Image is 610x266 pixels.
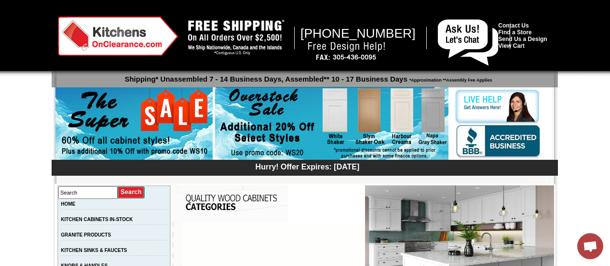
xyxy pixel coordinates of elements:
a: Find a Store [498,29,531,36]
img: Kitchens on Clearance Logo [58,16,178,56]
a: View Cart [498,42,524,49]
div: Open chat [577,233,603,259]
a: Send Us a Design [498,36,547,42]
span: *Approximation **Assembly Fee Applies [407,75,492,83]
p: Shipping* Unassembled 7 - 14 Business Days, Assembled** 10 - 17 Business Days [56,70,558,83]
div: Hurry! Offer Expires: [DATE] [56,161,558,171]
a: Contact Us [498,22,529,29]
span: [PHONE_NUMBER] [300,26,416,41]
a: GRANITE PRODUCTS [61,232,111,238]
a: KITCHEN CABINETS IN-STOCK [61,217,133,222]
input: Submit [118,186,145,199]
a: HOME [61,201,75,207]
a: KITCHEN SINKS & FAUCETS [61,248,127,253]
